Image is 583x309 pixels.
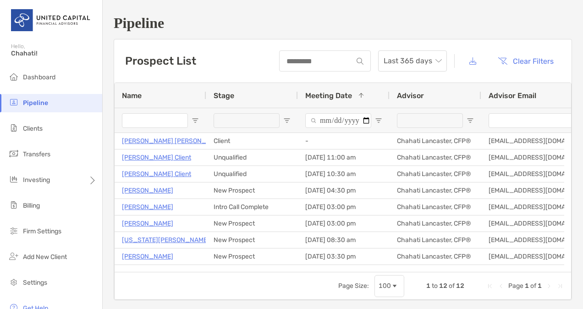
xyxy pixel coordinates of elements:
[397,91,424,100] span: Advisor
[206,133,298,149] div: Client
[214,91,234,100] span: Stage
[122,185,173,196] a: [PERSON_NAME]
[206,182,298,199] div: New Prospect
[206,232,298,248] div: New Prospect
[379,282,391,290] div: 100
[390,248,481,265] div: Chahati Lancaster, CFP®
[338,282,369,290] div: Page Size:
[8,97,19,108] img: pipeline icon
[23,227,61,235] span: Firm Settings
[8,199,19,210] img: billing icon
[390,166,481,182] div: Chahati Lancaster, CFP®
[8,71,19,82] img: dashboard icon
[556,282,564,290] div: Last Page
[11,50,97,57] span: Chahati!
[298,215,390,232] div: [DATE] 03:00 pm
[432,282,438,290] span: to
[426,282,430,290] span: 1
[122,168,191,180] a: [PERSON_NAME] Client
[525,282,529,290] span: 1
[390,133,481,149] div: Chahati Lancaster, CFP®
[298,166,390,182] div: [DATE] 10:30 am
[390,215,481,232] div: Chahati Lancaster, CFP®
[298,248,390,265] div: [DATE] 03:30 pm
[298,182,390,199] div: [DATE] 04:30 pm
[298,232,390,248] div: [DATE] 08:30 am
[122,135,226,147] a: [PERSON_NAME] [PERSON_NAME]
[23,253,67,261] span: Add New Client
[23,279,47,287] span: Settings
[122,201,173,213] a: [PERSON_NAME]
[390,149,481,166] div: Chahati Lancaster, CFP®
[357,58,363,65] img: input icon
[375,117,382,124] button: Open Filter Menu
[122,91,142,100] span: Name
[390,199,481,215] div: Chahati Lancaster, CFP®
[298,149,390,166] div: [DATE] 11:00 am
[206,199,298,215] div: Intro Call Complete
[122,251,173,262] a: [PERSON_NAME]
[23,99,48,107] span: Pipeline
[298,133,390,149] div: -
[125,55,196,67] h3: Prospect List
[390,182,481,199] div: Chahati Lancaster, CFP®
[538,282,542,290] span: 1
[8,148,19,159] img: transfers icon
[23,176,50,184] span: Investing
[114,15,572,32] h1: Pipeline
[390,232,481,248] div: Chahati Lancaster, CFP®
[497,282,505,290] div: Previous Page
[449,282,455,290] span: of
[283,117,291,124] button: Open Filter Menu
[491,51,561,71] button: Clear Filters
[122,218,173,229] a: [PERSON_NAME]
[467,117,474,124] button: Open Filter Menu
[305,91,352,100] span: Meeting Date
[8,251,19,262] img: add_new_client icon
[122,234,209,246] a: [US_STATE][PERSON_NAME]
[206,166,298,182] div: Unqualified
[545,282,553,290] div: Next Page
[23,150,50,158] span: Transfers
[439,282,447,290] span: 12
[456,282,464,290] span: 12
[298,199,390,215] div: [DATE] 03:00 pm
[206,149,298,166] div: Unqualified
[305,113,371,128] input: Meeting Date Filter Input
[23,202,40,210] span: Billing
[8,225,19,236] img: firm-settings icon
[23,125,43,132] span: Clients
[486,282,494,290] div: First Page
[374,275,404,297] div: Page Size
[23,73,55,81] span: Dashboard
[206,215,298,232] div: New Prospect
[8,276,19,287] img: settings icon
[192,117,199,124] button: Open Filter Menu
[206,248,298,265] div: New Prospect
[8,122,19,133] img: clients icon
[384,51,441,71] span: Last 365 days
[508,282,523,290] span: Page
[122,113,188,128] input: Name Filter Input
[122,152,191,163] a: [PERSON_NAME] Client
[530,282,536,290] span: of
[8,174,19,185] img: investing icon
[11,4,91,37] img: United Capital Logo
[489,91,536,100] span: Advisor Email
